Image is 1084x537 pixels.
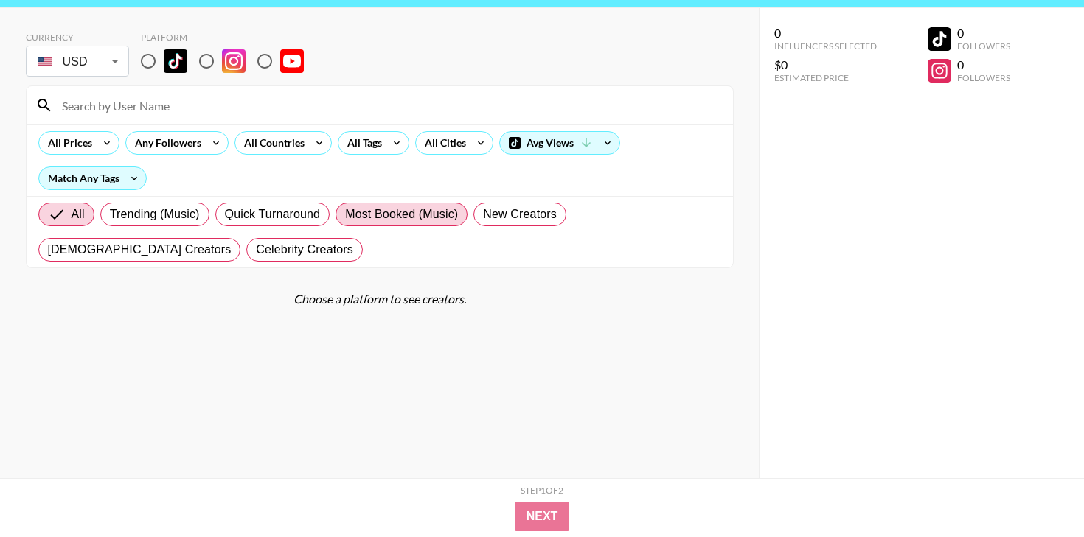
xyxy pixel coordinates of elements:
span: Trending (Music) [110,206,200,223]
div: Influencers Selected [774,41,877,52]
div: All Cities [416,132,469,154]
div: 0 [774,26,877,41]
div: Avg Views [500,132,619,154]
span: Most Booked (Music) [345,206,458,223]
div: 0 [957,26,1010,41]
span: New Creators [483,206,557,223]
span: Celebrity Creators [256,241,353,259]
div: Platform [141,32,316,43]
img: Instagram [222,49,246,73]
div: Choose a platform to see creators. [26,292,734,306]
div: Any Followers [126,132,204,154]
span: [DEMOGRAPHIC_DATA] Creators [48,241,232,259]
button: Next [515,502,570,531]
div: All Countries [235,132,308,154]
span: Quick Turnaround [225,206,321,223]
div: All Prices [39,132,95,154]
div: USD [29,49,126,74]
div: Currency [26,32,129,43]
div: $0 [774,57,877,72]
span: All [72,206,85,223]
div: Step 1 of 2 [521,485,563,496]
input: Search by User Name [53,94,724,117]
div: Match Any Tags [39,167,146,189]
div: Followers [957,72,1010,83]
iframe: Drift Widget Chat Controller [1010,463,1066,519]
div: 0 [957,57,1010,72]
div: All Tags [338,132,385,154]
img: TikTok [164,49,187,73]
div: Followers [957,41,1010,52]
div: Estimated Price [774,72,877,83]
img: YouTube [280,49,304,73]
